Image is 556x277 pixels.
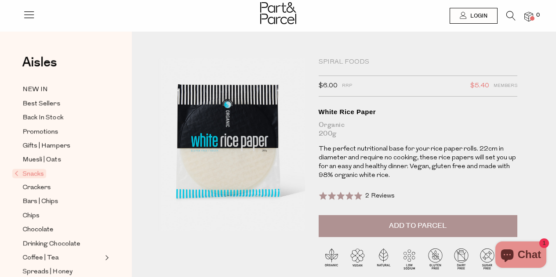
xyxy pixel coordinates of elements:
[103,252,109,263] button: Expand/Collapse Coffee | Tea
[422,246,448,272] img: P_P-ICONS-Live_Bec_V11_Gluten_Free.svg
[448,246,474,272] img: P_P-ICONS-Live_Bec_V11_Dairy_Free.svg
[22,53,57,72] span: Aisles
[468,12,487,20] span: Login
[158,58,305,231] img: White Rice Paper
[319,145,518,180] p: The perfect nutritional base for your rice paper rolls. 22cm in diameter and require no cooking, ...
[15,169,102,179] a: Snacks
[493,241,549,270] inbox-online-store-chat: Shopify online store chat
[371,246,396,272] img: P_P-ICONS-Live_Bec_V11_Natural.svg
[22,84,102,95] a: NEW IN
[474,246,500,272] img: P_P-ICONS-Live_Bec_V11_Sugar_Free.svg
[22,140,102,151] a: Gifts | Hampers
[22,225,54,235] span: Chocolate
[22,56,57,78] a: Aisles
[534,11,542,19] span: 0
[22,196,102,207] a: Bars | Chips
[342,80,352,92] span: RRP
[389,221,447,231] span: Add to Parcel
[22,197,58,207] span: Bars | Chips
[22,210,102,221] a: Chips
[345,246,371,272] img: P_P-ICONS-Live_Bec_V11_Vegan.svg
[22,127,58,137] span: Promotions
[22,183,51,193] span: Crackers
[494,80,517,92] span: Members
[319,121,518,138] div: Organic 200g
[22,253,59,263] span: Coffee | Tea
[260,2,296,24] img: Part&Parcel
[319,215,518,237] button: Add to Parcel
[22,155,102,165] a: Muesli | Oats
[470,80,489,92] span: $5.40
[365,193,395,199] span: 2 Reviews
[319,58,518,67] div: Spiral Foods
[22,224,102,235] a: Chocolate
[22,252,102,263] a: Coffee | Tea
[22,238,102,249] a: Drinking Chocolate
[319,108,518,116] div: White Rice Paper
[22,99,60,109] span: Best Sellers
[12,169,46,178] span: Snacks
[22,98,102,109] a: Best Sellers
[22,182,102,193] a: Crackers
[450,8,498,24] a: Login
[22,126,102,137] a: Promotions
[319,80,338,92] span: $6.00
[22,113,63,123] span: Back In Stock
[22,85,48,95] span: NEW IN
[22,239,80,249] span: Drinking Chocolate
[22,112,102,123] a: Back In Stock
[319,246,345,272] img: P_P-ICONS-Live_Bec_V11_Organic.svg
[22,141,70,151] span: Gifts | Hampers
[22,211,40,221] span: Chips
[396,246,422,272] img: P_P-ICONS-Live_Bec_V11_Low_Sodium.svg
[22,155,61,165] span: Muesli | Oats
[524,12,533,21] a: 0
